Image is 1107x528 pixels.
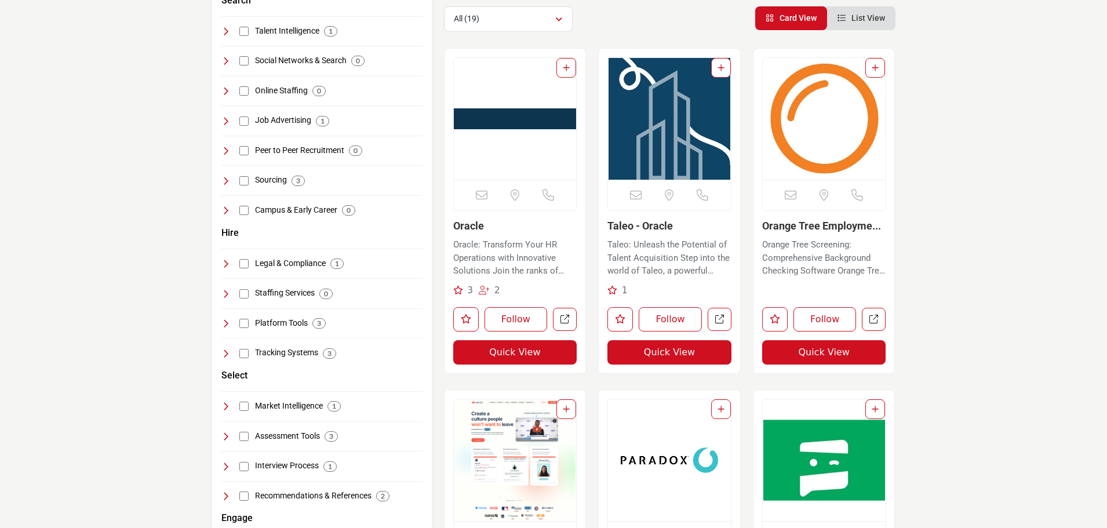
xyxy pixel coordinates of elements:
a: Open Listing in new tab [608,399,731,521]
h3: Hire [221,226,239,240]
input: Select Talent Intelligence checkbox [239,27,249,36]
div: Followers [479,284,500,297]
b: 3 [329,432,333,440]
h4: Platform Tools: Software and tools designed to enhance operational efficiency and collaboration i... [255,318,308,329]
button: Quick View [453,340,577,365]
button: Quick View [607,340,731,365]
a: Add To List [718,63,724,72]
h4: Sourcing: Strategies and tools for identifying and engaging potential candidates for specific job... [255,174,287,186]
a: Open oracle in new tab [553,308,577,332]
div: 1 Results For Talent Intelligence [324,26,337,37]
button: Follow [793,307,857,332]
input: Select Recommendations & References checkbox [239,491,249,501]
h4: Assessment Tools: Tools and platforms for evaluating candidate skills, competencies, and fit for ... [255,431,320,442]
div: 3 Results For Sourcing [292,176,305,186]
a: Add To List [872,405,879,414]
input: Select Tracking Systems checkbox [239,349,249,358]
p: All (19) [454,13,479,25]
li: List View [827,6,895,30]
div: 3 Results For Assessment Tools [325,431,338,442]
span: 2 [494,285,500,296]
a: Open Listing in new tab [763,58,886,180]
b: 2 [381,492,385,500]
img: SocialTalent [763,399,886,521]
a: Oracle [453,220,484,232]
h4: Legal & Compliance: Resources and services ensuring recruitment practices comply with legal and r... [255,258,326,270]
img: Orange Tree Employment Screeining [763,58,886,180]
a: View Card [766,13,817,23]
a: Add To List [718,405,724,414]
b: 1 [335,260,339,268]
h4: Tracking Systems: Systems for tracking and managing candidate applications, interviews, and onboa... [255,347,318,359]
a: Add To List [872,63,879,72]
input: Select Market Intelligence checkbox [239,402,249,411]
b: 1 [332,402,336,410]
b: 3 [327,349,332,358]
h3: Orange Tree Employment Screeining [762,220,886,232]
button: Like listing [607,307,633,332]
input: Select Staffing Services checkbox [239,289,249,298]
input: Select Online Staffing checkbox [239,86,249,96]
input: Select Campus & Early Career checkbox [239,206,249,215]
b: 1 [329,27,333,35]
p: Orange Tree Screening: Comprehensive Background Checking Software Orange Tree Screening offers co... [762,238,886,278]
button: All (19) [444,6,573,32]
button: Quick View [762,340,886,365]
input: Select Job Advertising checkbox [239,116,249,126]
span: Card View [780,13,817,23]
i: Recommendation [607,286,617,294]
p: Taleo: Unleash the Potential of Talent Acquisition Step into the world of Taleo, a powerful appli... [607,238,731,278]
img: Paradox [608,399,731,521]
h4: Market Intelligence: Tools and services providing insights into labor market trends, talent pools... [255,400,323,412]
b: 0 [354,147,358,155]
img: Taleo - Oracle [608,58,731,180]
a: Add To List [563,405,570,414]
h4: Campus & Early Career: Programs and platforms focusing on recruitment and career development for ... [255,205,337,216]
a: Orange Tree Screening: Comprehensive Background Checking Software Orange Tree Screening offers co... [762,235,886,278]
div: 0 Results For Campus & Early Career [342,205,355,216]
b: 1 [328,463,332,471]
h4: Peer to Peer Recruitment: Recruitment methods leveraging existing employees' networks and relatio... [255,145,344,156]
h3: Oracle [453,220,577,232]
h3: Select [221,369,247,383]
img: Oracle [454,58,577,180]
h4: Social Networks & Search: Platforms that combine social networking and search capabilities for re... [255,55,347,67]
button: Like listing [762,307,788,332]
input: Select Platform Tools checkbox [239,319,249,328]
div: 3 Results For Platform Tools [312,318,326,329]
div: 0 Results For Staffing Services [319,289,333,299]
a: Open Listing in new tab [454,58,577,180]
button: Engage [221,511,253,525]
a: Open taleo-oracle in new tab [708,308,731,332]
h4: Staffing Services: Services and agencies focused on providing temporary, permanent, and specializ... [255,287,315,299]
input: Select Peer to Peer Recruitment checkbox [239,146,249,155]
a: Orange Tree Employme... [762,220,881,232]
button: Like listing [453,307,479,332]
input: Select Legal & Compliance checkbox [239,259,249,268]
div: 1 Results For Market Intelligence [327,401,341,412]
b: 3 [317,319,321,327]
a: Taleo - Oracle [607,220,673,232]
a: Open Listing in new tab [608,58,731,180]
b: 3 [296,177,300,185]
button: Follow [485,307,548,332]
input: Select Assessment Tools checkbox [239,432,249,441]
p: Oracle: Transform Your HR Operations with Innovative Solutions Join the ranks of leading organiza... [453,238,577,278]
div: 2 Results For Recommendations & References [376,491,389,501]
b: 0 [347,206,351,214]
div: 0 Results For Social Networks & Search [351,56,365,66]
div: 0 Results For Online Staffing [312,86,326,96]
h4: Online Staffing: Digital platforms specializing in the staffing of temporary, contract, and conti... [255,85,308,97]
i: Recommendations [453,286,463,294]
h3: Taleo - Oracle [607,220,731,232]
div: 0 Results For Peer to Peer Recruitment [349,145,362,156]
a: Open Listing in new tab [454,399,577,521]
a: Oracle: Transform Your HR Operations with Innovative Solutions Join the ranks of leading organiza... [453,235,577,278]
div: 1 Results For Job Advertising [316,116,329,126]
input: Select Social Networks & Search checkbox [239,56,249,65]
li: Card View [755,6,827,30]
a: View List [837,13,885,23]
input: Select Sourcing checkbox [239,176,249,185]
b: 0 [317,87,321,95]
